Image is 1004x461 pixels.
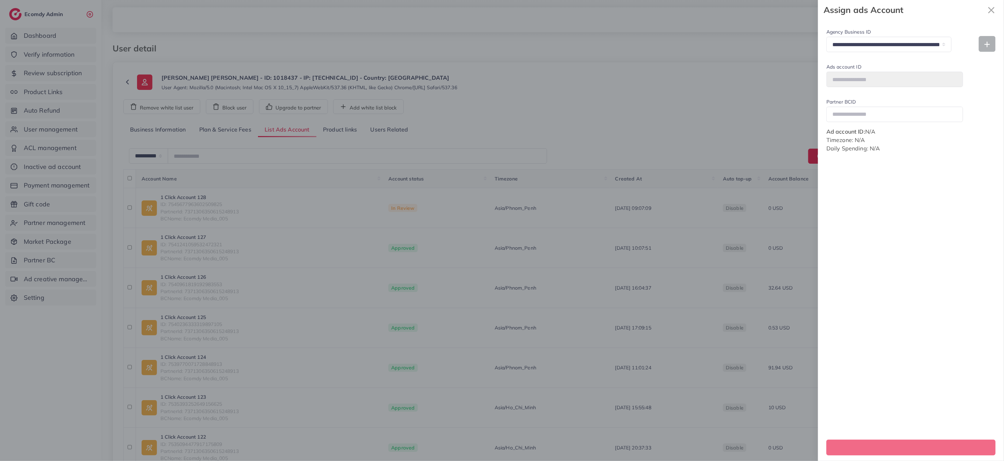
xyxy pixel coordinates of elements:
[826,136,996,144] p: Timezone: N/A
[826,28,952,35] label: Agency Business ID
[826,128,865,135] span: Ad account ID:
[826,98,963,105] label: Partner BCID
[984,3,998,17] svg: x
[824,4,984,16] strong: Assign ads Account
[826,144,996,153] p: Daily Spending: N/A
[984,3,998,17] button: Close
[865,128,875,135] span: N/A
[826,63,963,70] label: Ads account ID
[984,42,990,47] img: Add new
